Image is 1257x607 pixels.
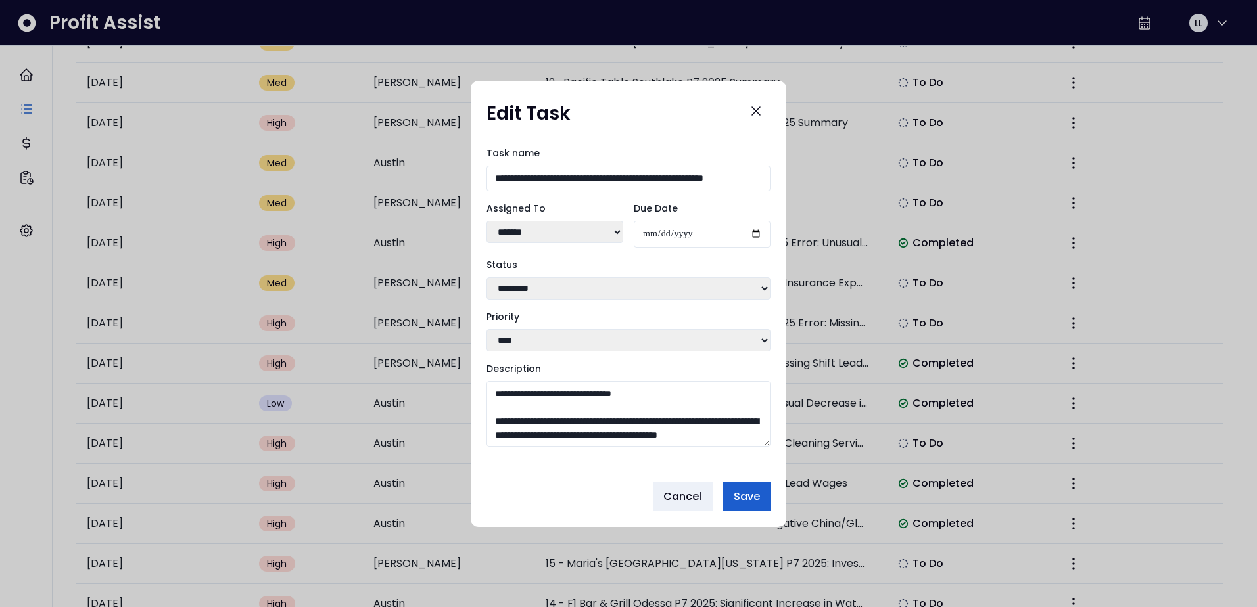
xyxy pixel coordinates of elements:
[653,482,713,511] button: Cancel
[486,202,623,215] label: Assigned To
[634,202,771,215] label: Due Date
[742,97,771,125] button: Close
[486,258,771,272] label: Status
[734,489,760,505] span: Save
[723,482,771,511] button: Save
[486,102,571,125] h1: Edit Task
[486,310,771,324] label: Priority
[486,362,771,376] label: Description
[663,489,702,505] span: Cancel
[486,146,771,160] label: Task name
